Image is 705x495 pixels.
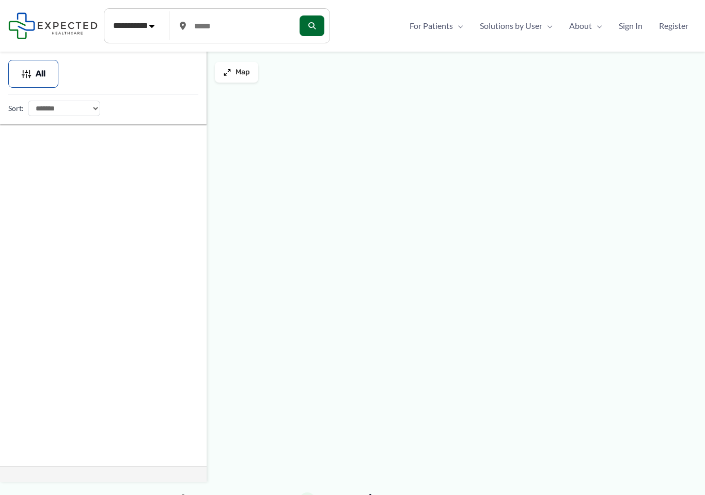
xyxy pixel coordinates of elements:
img: Filter [21,69,32,79]
a: Sign In [610,18,651,34]
span: About [569,18,592,34]
span: All [36,70,45,77]
span: Sign In [619,18,643,34]
button: Map [215,62,258,83]
img: Maximize [223,68,231,76]
span: Register [659,18,688,34]
a: AboutMenu Toggle [561,18,610,34]
button: All [8,60,58,88]
span: Map [236,68,250,77]
span: Menu Toggle [592,18,602,34]
span: Solutions by User [480,18,542,34]
span: Menu Toggle [542,18,553,34]
label: Sort: [8,102,24,115]
a: Register [651,18,697,34]
a: Solutions by UserMenu Toggle [472,18,561,34]
span: Menu Toggle [453,18,463,34]
span: For Patients [410,18,453,34]
a: For PatientsMenu Toggle [401,18,472,34]
img: Expected Healthcare Logo - side, dark font, small [8,12,98,39]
